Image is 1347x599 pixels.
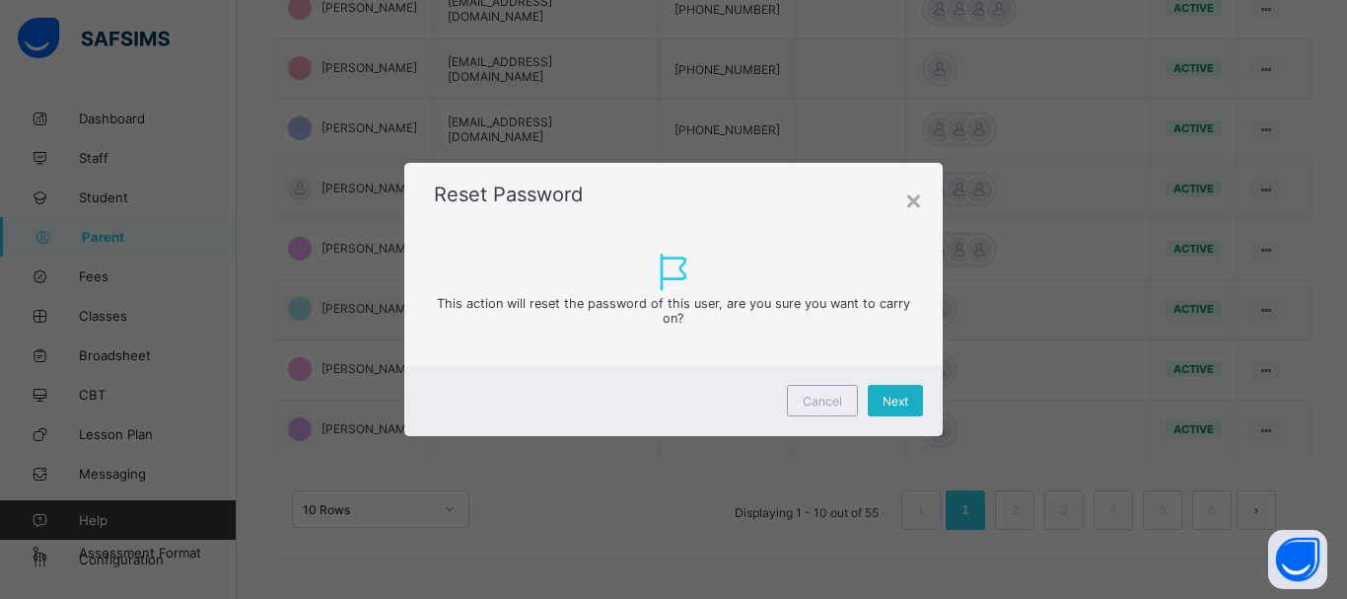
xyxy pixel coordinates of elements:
span: This action will reset the password of this user, are you sure you want to carry on? [437,296,910,326]
span: Cancel [803,394,842,409]
span: Reset Password [434,183,583,206]
button: Open asap [1268,530,1327,589]
span: Next [883,394,908,409]
div: × [904,183,923,216]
